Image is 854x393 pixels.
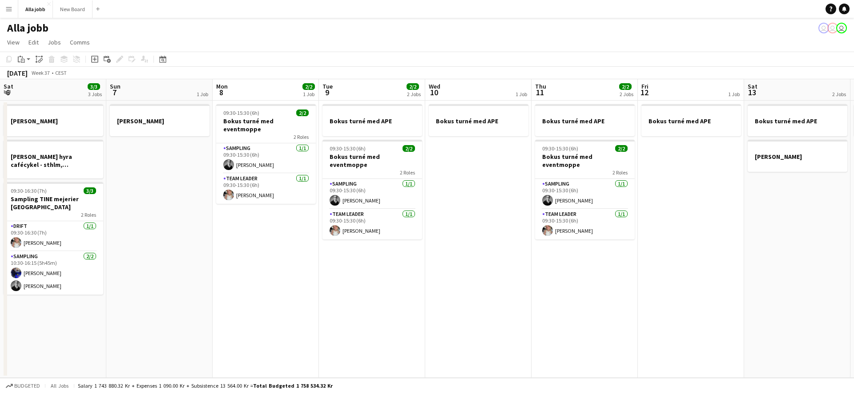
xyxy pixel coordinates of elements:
[4,195,103,211] h3: Sampling TINE mejerier [GEOGRAPHIC_DATA]
[84,187,96,194] span: 3/3
[748,82,757,90] span: Sat
[818,23,829,33] app-user-avatar: Stina Dahl
[7,21,48,35] h1: Alla jobb
[407,83,419,90] span: 2/2
[4,251,103,295] app-card-role: Sampling2/210:30-16:15 (5h45m)[PERSON_NAME][PERSON_NAME]
[641,117,741,125] h3: Bokus turné med APE
[429,104,528,136] app-job-card: Bokus turné med APE
[7,38,20,46] span: View
[29,69,52,76] span: Week 37
[216,104,316,204] div: 09:30-15:30 (6h)2/2Bokus turné med eventmoppe2 RolesSampling1/109:30-15:30 (6h)[PERSON_NAME]Team ...
[535,179,635,209] app-card-role: Sampling1/109:30-15:30 (6h)[PERSON_NAME]
[14,383,40,389] span: Budgeted
[330,145,366,152] span: 09:30-15:30 (6h)
[322,104,422,136] app-job-card: Bokus turné med APE
[223,109,259,116] span: 09:30-15:30 (6h)
[109,87,121,97] span: 7
[832,91,846,97] div: 2 Jobs
[55,69,67,76] div: CEST
[615,145,628,152] span: 2/2
[18,0,53,18] button: Alla jobb
[322,179,422,209] app-card-role: Sampling1/109:30-15:30 (6h)[PERSON_NAME]
[88,83,100,90] span: 3/3
[110,82,121,90] span: Sun
[641,82,649,90] span: Fri
[827,23,838,33] app-user-avatar: Emil Hasselberg
[748,153,847,161] h3: [PERSON_NAME]
[11,187,47,194] span: 09:30-16:30 (7h)
[7,69,28,77] div: [DATE]
[4,117,103,125] h3: [PERSON_NAME]
[70,38,90,46] span: Comms
[748,104,847,136] app-job-card: Bokus turné med APE
[78,382,333,389] div: Salary 1 743 880.32 kr + Expenses 1 090.00 kr + Subsistence 13 564.00 kr =
[516,91,527,97] div: 1 Job
[4,36,23,48] a: View
[427,87,440,97] span: 10
[66,36,93,48] a: Comms
[25,36,42,48] a: Edit
[400,169,415,176] span: 2 Roles
[322,140,422,239] app-job-card: 09:30-15:30 (6h)2/2Bokus turné med eventmoppe2 RolesSampling1/109:30-15:30 (6h)[PERSON_NAME]Team ...
[28,38,39,46] span: Edit
[110,104,209,136] app-job-card: [PERSON_NAME]
[4,104,103,136] app-job-card: [PERSON_NAME]
[542,145,578,152] span: 09:30-15:30 (6h)
[302,83,315,90] span: 2/2
[429,82,440,90] span: Wed
[303,91,314,97] div: 1 Job
[322,82,333,90] span: Tue
[81,211,96,218] span: 2 Roles
[4,140,103,178] app-job-card: [PERSON_NAME] hyra cafécykel - sthlm, [GEOGRAPHIC_DATA], cph
[620,91,633,97] div: 2 Jobs
[748,117,847,125] h3: Bokus turné med APE
[4,182,103,295] app-job-card: 09:30-16:30 (7h)3/3Sampling TINE mejerier [GEOGRAPHIC_DATA]2 RolesDrift1/109:30-16:30 (7h)[PERSON...
[535,104,635,136] div: Bokus turné med APE
[2,87,13,97] span: 6
[44,36,64,48] a: Jobs
[403,145,415,152] span: 2/2
[4,82,13,90] span: Sat
[48,38,61,46] span: Jobs
[748,140,847,172] app-job-card: [PERSON_NAME]
[253,382,333,389] span: Total Budgeted 1 758 534.32 kr
[619,83,632,90] span: 2/2
[535,140,635,239] app-job-card: 09:30-15:30 (6h)2/2Bokus turné med eventmoppe2 RolesSampling1/109:30-15:30 (6h)[PERSON_NAME]Team ...
[535,117,635,125] h3: Bokus turné med APE
[49,382,70,389] span: All jobs
[407,91,421,97] div: 2 Jobs
[535,82,546,90] span: Thu
[641,104,741,136] app-job-card: Bokus turné med APE
[216,143,316,174] app-card-role: Sampling1/109:30-15:30 (6h)[PERSON_NAME]
[728,91,740,97] div: 1 Job
[88,91,102,97] div: 3 Jobs
[110,117,209,125] h3: [PERSON_NAME]
[4,381,41,391] button: Budgeted
[322,153,422,169] h3: Bokus turné med eventmoppe
[4,221,103,251] app-card-role: Drift1/109:30-16:30 (7h)[PERSON_NAME]
[53,0,93,18] button: New Board
[197,91,208,97] div: 1 Job
[321,87,333,97] span: 9
[535,153,635,169] h3: Bokus turné med eventmoppe
[322,117,422,125] h3: Bokus turné med APE
[612,169,628,176] span: 2 Roles
[640,87,649,97] span: 12
[429,117,528,125] h3: Bokus turné med APE
[215,87,228,97] span: 8
[746,87,757,97] span: 13
[535,209,635,239] app-card-role: Team Leader1/109:30-15:30 (6h)[PERSON_NAME]
[216,117,316,133] h3: Bokus turné med eventmoppe
[836,23,847,33] app-user-avatar: August Löfgren
[322,209,422,239] app-card-role: Team Leader1/109:30-15:30 (6h)[PERSON_NAME]
[294,134,309,140] span: 2 Roles
[296,109,309,116] span: 2/2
